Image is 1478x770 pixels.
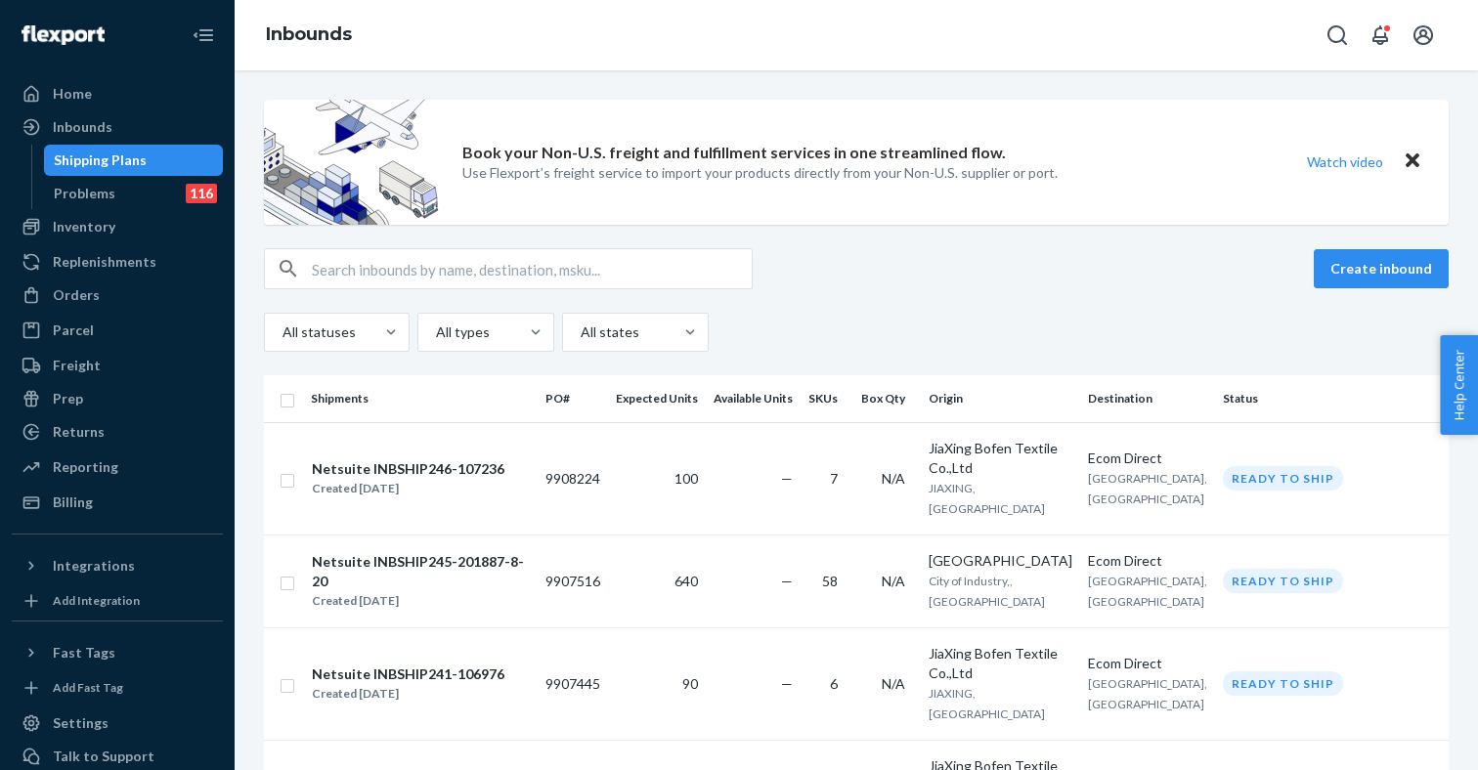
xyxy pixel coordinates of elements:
[929,551,1072,571] div: [GEOGRAPHIC_DATA]
[266,23,352,45] a: Inbounds
[608,375,706,422] th: Expected Units
[781,573,793,589] span: —
[12,416,223,448] a: Returns
[1223,569,1343,593] div: Ready to ship
[312,664,504,684] div: Netsuite INBSHIP241-106976
[53,117,112,137] div: Inbounds
[186,184,217,203] div: 116
[706,375,801,422] th: Available Units
[12,315,223,346] a: Parcel
[12,279,223,311] a: Orders
[53,252,156,272] div: Replenishments
[1088,471,1207,506] span: [GEOGRAPHIC_DATA], [GEOGRAPHIC_DATA]
[830,470,838,487] span: 7
[579,322,581,342] input: All states
[1088,449,1207,468] div: Ecom Direct
[801,375,853,422] th: SKUs
[12,78,223,109] a: Home
[674,573,698,589] span: 640
[1080,375,1215,422] th: Destination
[312,249,752,288] input: Search inbounds by name, destination, msku...
[312,552,529,591] div: Netsuite INBSHIP245-201887-8-20
[674,470,698,487] span: 100
[1318,16,1357,55] button: Open Search Box
[312,459,504,479] div: Netsuite INBSHIP246-107236
[538,535,608,627] td: 9907516
[53,321,94,340] div: Parcel
[53,492,93,512] div: Billing
[44,145,224,176] a: Shipping Plans
[53,285,100,305] div: Orders
[1088,654,1207,673] div: Ecom Direct
[882,675,905,692] span: N/A
[44,178,224,209] a: Problems116
[53,592,140,609] div: Add Integration
[53,643,115,663] div: Fast Tags
[1404,16,1443,55] button: Open account menu
[53,422,105,442] div: Returns
[12,707,223,739] a: Settings
[781,470,793,487] span: —
[853,375,921,422] th: Box Qty
[682,675,698,692] span: 90
[53,217,115,236] div: Inventory
[929,644,1072,683] div: JiaXing Bofen Textile Co.,Ltd
[434,322,436,342] input: All types
[312,479,504,498] div: Created [DATE]
[1088,574,1207,609] span: [GEOGRAPHIC_DATA], [GEOGRAPHIC_DATA]
[1088,676,1207,711] span: [GEOGRAPHIC_DATA], [GEOGRAPHIC_DATA]
[22,25,105,45] img: Flexport logo
[882,470,905,487] span: N/A
[53,84,92,104] div: Home
[250,7,368,64] ol: breadcrumbs
[1400,148,1425,176] button: Close
[822,573,838,589] span: 58
[303,375,538,422] th: Shipments
[12,487,223,518] a: Billing
[12,246,223,278] a: Replenishments
[538,375,608,422] th: PO#
[929,686,1045,721] span: JIAXING, [GEOGRAPHIC_DATA]
[1088,551,1207,571] div: Ecom Direct
[929,574,1045,609] span: City of Industry,, [GEOGRAPHIC_DATA]
[12,550,223,581] button: Integrations
[1223,466,1343,491] div: Ready to ship
[281,322,283,342] input: All statuses
[1440,335,1478,435] button: Help Center
[12,383,223,414] a: Prep
[1361,16,1400,55] button: Open notifications
[53,679,123,696] div: Add Fast Tag
[1314,249,1449,288] button: Create inbound
[1223,671,1343,696] div: Ready to ship
[921,375,1080,422] th: Origin
[53,356,101,375] div: Freight
[462,142,1006,164] p: Book your Non-U.S. freight and fulfillment services in one streamlined flow.
[12,350,223,381] a: Freight
[53,556,135,576] div: Integrations
[1294,148,1396,176] button: Watch video
[12,676,223,700] a: Add Fast Tag
[882,573,905,589] span: N/A
[54,184,115,203] div: Problems
[12,637,223,668] button: Fast Tags
[830,675,838,692] span: 6
[929,439,1072,478] div: JiaXing Bofen Textile Co.,Ltd
[53,457,118,477] div: Reporting
[184,16,223,55] button: Close Navigation
[12,211,223,242] a: Inventory
[462,163,1058,183] p: Use Flexport’s freight service to import your products directly from your Non-U.S. supplier or port.
[538,422,608,535] td: 9908224
[538,627,608,740] td: 9907445
[1351,711,1458,760] iframe: Opens a widget where you can chat to one of our agents
[312,591,529,611] div: Created [DATE]
[781,675,793,692] span: —
[12,589,223,613] a: Add Integration
[53,747,154,766] div: Talk to Support
[929,481,1045,516] span: JIAXING, [GEOGRAPHIC_DATA]
[53,713,109,733] div: Settings
[12,111,223,143] a: Inbounds
[312,684,504,704] div: Created [DATE]
[53,389,83,408] div: Prep
[12,451,223,483] a: Reporting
